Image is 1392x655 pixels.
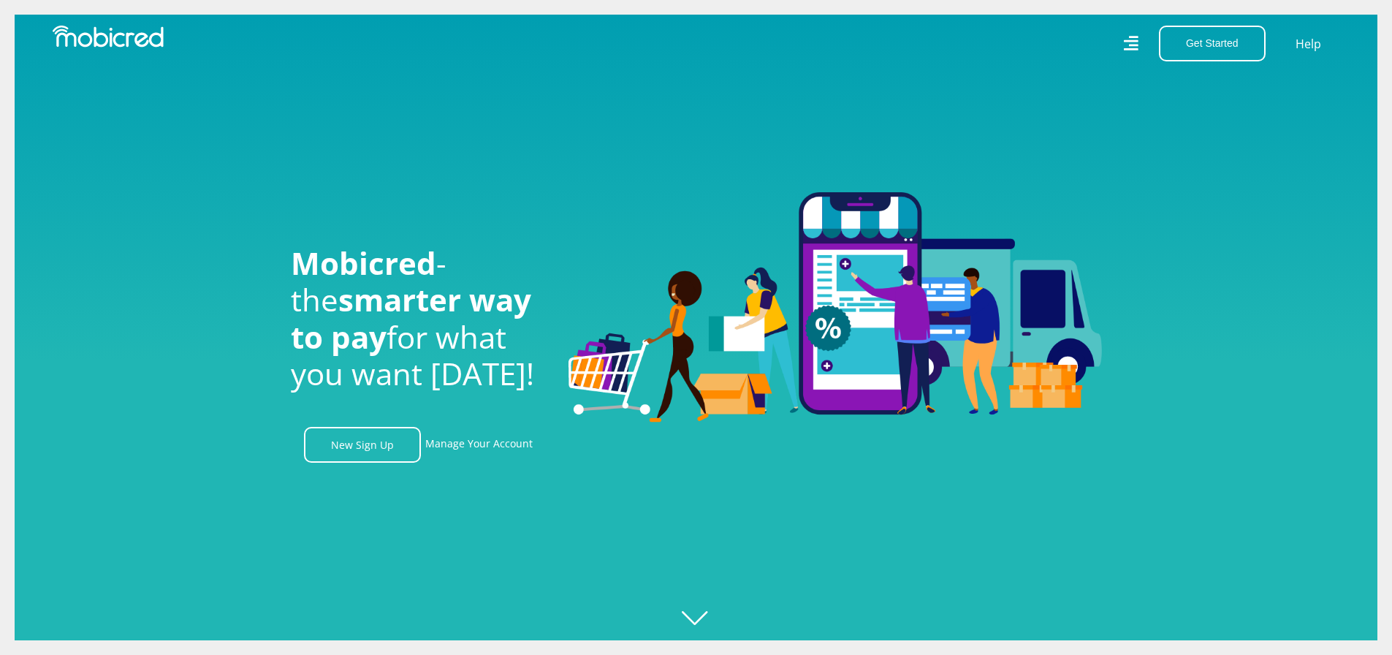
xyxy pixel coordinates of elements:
button: Get Started [1159,26,1266,61]
span: Mobicred [291,242,436,284]
span: smarter way to pay [291,279,531,357]
a: New Sign Up [304,427,421,463]
img: Mobicred [53,26,164,48]
img: Welcome to Mobicred [568,192,1102,423]
a: Help [1295,34,1322,53]
a: Manage Your Account [425,427,533,463]
h1: - the for what you want [DATE]! [291,245,547,393]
